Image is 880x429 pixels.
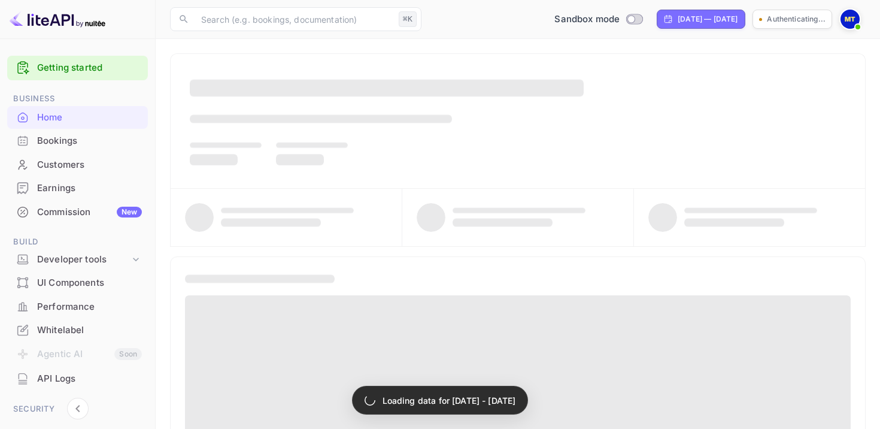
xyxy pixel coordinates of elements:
img: Mike Tibollo [840,10,860,29]
a: Bookings [7,129,148,152]
p: Loading data for [DATE] - [DATE] [383,394,516,407]
div: Home [7,106,148,129]
div: CommissionNew [7,201,148,224]
div: Performance [37,300,142,314]
div: Home [37,111,142,125]
div: Developer tools [7,249,148,270]
div: Performance [7,295,148,319]
p: Authenticating... [767,14,826,25]
div: Bookings [7,129,148,153]
div: Earnings [37,182,142,195]
a: Performance [7,295,148,318]
span: Build [7,235,148,249]
span: Business [7,92,148,105]
div: [DATE] — [DATE] [678,14,738,25]
input: Search (e.g. bookings, documentation) [194,7,394,31]
div: Customers [7,153,148,177]
div: Getting started [7,56,148,80]
div: Bookings [37,134,142,148]
div: Commission [37,206,142,219]
div: Earnings [7,177,148,200]
div: API Logs [7,367,148,391]
a: Getting started [37,61,142,75]
button: Collapse navigation [67,398,89,419]
div: Customers [37,158,142,172]
a: API Logs [7,367,148,389]
img: LiteAPI logo [10,10,105,29]
div: Whitelabel [7,319,148,342]
div: New [117,207,142,217]
a: CommissionNew [7,201,148,223]
a: Customers [7,153,148,176]
div: UI Components [37,276,142,290]
div: ⌘K [399,11,417,27]
a: Home [7,106,148,128]
div: UI Components [7,271,148,295]
div: Developer tools [37,253,130,267]
span: Sandbox mode [554,13,620,26]
div: Switch to Production mode [550,13,647,26]
a: Whitelabel [7,319,148,341]
a: Earnings [7,177,148,199]
div: Whitelabel [37,324,142,337]
a: UI Components [7,271,148,294]
div: API Logs [37,372,142,386]
span: Security [7,403,148,416]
